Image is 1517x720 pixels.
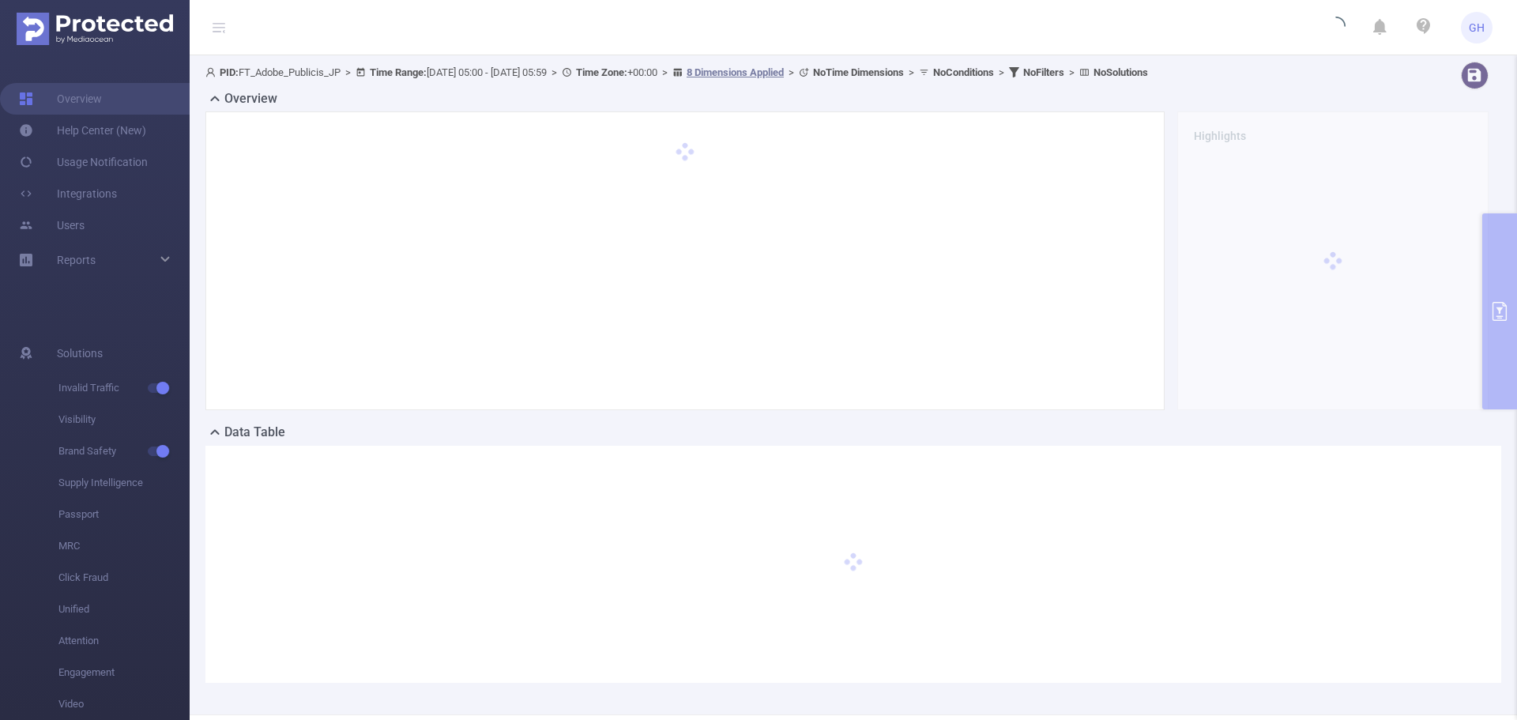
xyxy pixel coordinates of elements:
[58,594,190,625] span: Unified
[341,66,356,78] span: >
[1094,66,1148,78] b: No Solutions
[58,435,190,467] span: Brand Safety
[19,209,85,241] a: Users
[58,625,190,657] span: Attention
[687,66,784,78] u: 8 Dimensions Applied
[57,244,96,276] a: Reports
[784,66,799,78] span: >
[933,66,994,78] b: No Conditions
[904,66,919,78] span: >
[58,562,190,594] span: Click Fraud
[58,372,190,404] span: Invalid Traffic
[224,89,277,108] h2: Overview
[58,688,190,720] span: Video
[19,83,102,115] a: Overview
[1023,66,1064,78] b: No Filters
[205,66,1148,78] span: FT_Adobe_Publicis_JP [DATE] 05:00 - [DATE] 05:59 +00:00
[19,146,148,178] a: Usage Notification
[1469,12,1485,43] span: GH
[224,423,285,442] h2: Data Table
[58,530,190,562] span: MRC
[19,178,117,209] a: Integrations
[1327,17,1346,39] i: icon: loading
[370,66,427,78] b: Time Range:
[58,467,190,499] span: Supply Intelligence
[57,337,103,369] span: Solutions
[220,66,239,78] b: PID:
[547,66,562,78] span: >
[57,254,96,266] span: Reports
[994,66,1009,78] span: >
[205,67,220,77] i: icon: user
[657,66,672,78] span: >
[17,13,173,45] img: Protected Media
[19,115,146,146] a: Help Center (New)
[58,499,190,530] span: Passport
[576,66,627,78] b: Time Zone:
[58,657,190,688] span: Engagement
[1064,66,1079,78] span: >
[813,66,904,78] b: No Time Dimensions
[58,404,190,435] span: Visibility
